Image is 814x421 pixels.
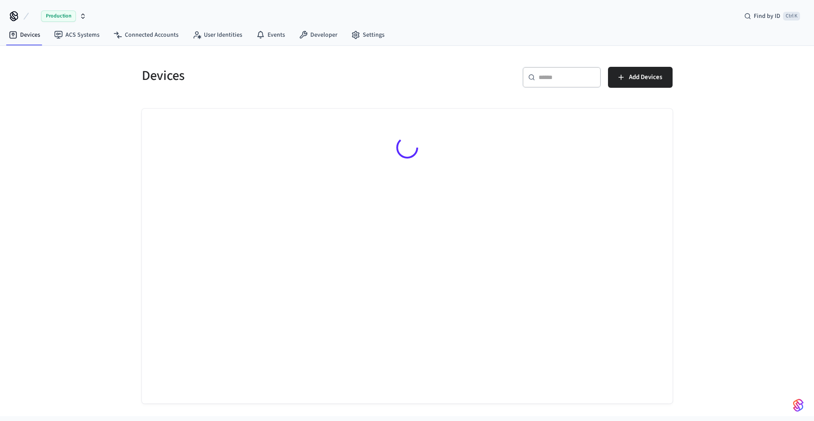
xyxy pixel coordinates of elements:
a: Events [249,27,292,43]
a: ACS Systems [47,27,106,43]
span: Add Devices [629,72,662,83]
span: Production [41,10,76,22]
a: User Identities [185,27,249,43]
a: Connected Accounts [106,27,185,43]
img: SeamLogoGradient.69752ec5.svg [793,398,804,412]
span: Ctrl K [783,12,800,21]
span: Find by ID [754,12,780,21]
a: Developer [292,27,344,43]
button: Add Devices [608,67,673,88]
a: Settings [344,27,392,43]
h5: Devices [142,67,402,85]
a: Devices [2,27,47,43]
div: Find by IDCtrl K [737,8,807,24]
